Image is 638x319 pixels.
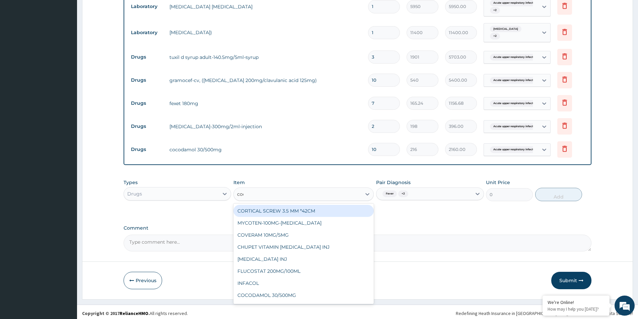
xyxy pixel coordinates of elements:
button: Submit [551,272,591,289]
span: Acute upper respiratory infect... [490,77,539,84]
span: Acute upper respiratory infect... [490,123,539,130]
div: Minimize live chat window [110,3,126,19]
td: [MEDICAL_DATA]-300mg/2ml-injection [166,120,365,133]
span: Acute upper respiratory infect... [490,54,539,61]
span: Acute upper respiratory infect... [490,146,539,153]
label: Item [233,179,245,186]
button: Previous [124,272,162,289]
div: [MEDICAL_DATA] INJ [233,253,374,265]
td: cocodamol 30/500mg [166,143,365,156]
label: Types [124,180,138,185]
span: + 2 [490,7,500,14]
td: Drugs [128,74,166,86]
span: We're online! [39,84,92,152]
td: Laboratory [128,26,166,39]
p: How may I help you today? [548,306,605,312]
td: Drugs [128,97,166,109]
div: Chat with us now [35,37,113,46]
a: RelianceHMO [120,310,148,316]
div: We're Online! [548,299,605,305]
button: Add [535,188,582,201]
div: COVERAM 10MG/5MG [233,229,374,241]
img: d_794563401_company_1708531726252_794563401 [12,33,27,50]
div: PYROX COMBI--TABLET [233,301,374,313]
span: [MEDICAL_DATA] [490,26,521,32]
span: Acute upper respiratory infect... [490,100,539,107]
td: Drugs [128,120,166,133]
span: Fever [382,190,397,197]
div: MYCOTEN-100MG-[MEDICAL_DATA] [233,217,374,229]
td: Laboratory [128,0,166,13]
label: Pair Diagnosis [376,179,411,186]
textarea: Type your message and hit 'Enter' [3,183,128,206]
div: INFACOL [233,277,374,289]
strong: Copyright © 2017 . [82,310,150,316]
span: + 2 [490,33,500,39]
td: Drugs [128,143,166,156]
td: Drugs [128,51,166,63]
div: FLUCOSTAT 200MG/100ML [233,265,374,277]
div: CORTICAL SCREW 3.5 MM *42CM [233,205,374,217]
td: fexet 180mg [166,97,365,110]
td: gramocef-cv, ([MEDICAL_DATA] 200mg/clavulanic acid 125mg) [166,74,365,87]
label: Unit Price [486,179,510,186]
td: tuxil d syrup adult-140.5mg/5ml-syrup [166,51,365,64]
td: [MEDICAL_DATA]) [166,26,365,39]
div: COCODAMOL 30/500MG [233,289,374,301]
div: CHUPET VITAMIN [MEDICAL_DATA] INJ [233,241,374,253]
label: Comment [124,225,591,231]
div: Drugs [127,190,142,197]
div: Redefining Heath Insurance in [GEOGRAPHIC_DATA] using Telemedicine and Data Science! [456,310,633,317]
span: + 2 [398,190,408,197]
